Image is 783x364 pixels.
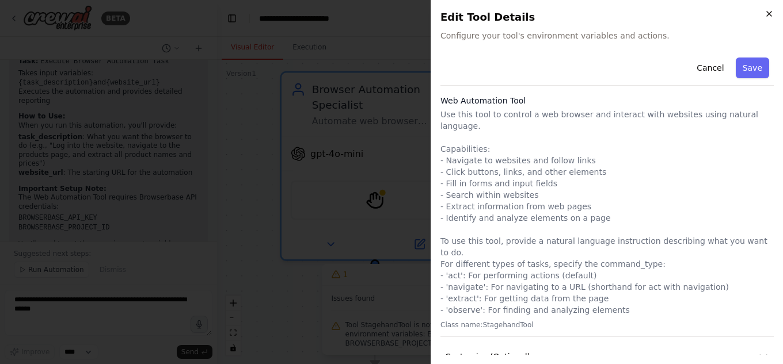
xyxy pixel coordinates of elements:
[736,58,769,78] button: Save
[690,58,731,78] button: Cancel
[440,109,774,316] p: Use this tool to control a web browser and interact with websites using natural language. Capabil...
[440,95,774,106] h3: Web Automation Tool
[440,9,774,25] h2: Edit Tool Details
[445,351,530,362] span: Customize (Optional)
[440,320,774,329] p: Class name: StagehandTool
[440,30,774,41] span: Configure your tool's environment variables and actions.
